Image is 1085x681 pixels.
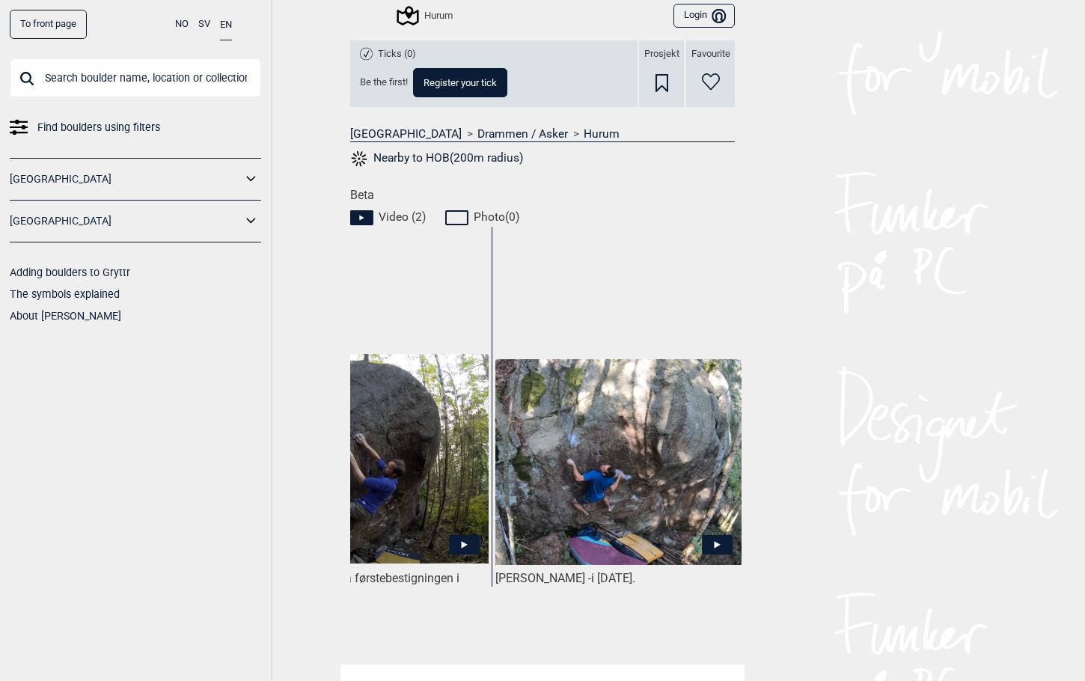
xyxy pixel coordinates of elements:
[10,210,242,232] a: [GEOGRAPHIC_DATA]
[639,40,684,107] div: Prosjekt
[198,10,210,39] button: SV
[424,78,497,88] span: Register your tick
[37,117,160,138] span: Find boulders using filters
[10,10,87,39] a: To front page
[10,58,261,97] input: Search boulder name, location or collection
[10,266,130,278] a: Adding boulders to Gryttr
[495,359,742,565] img: Sinde pa HOB
[477,126,568,141] a: Drammen / Asker
[691,48,730,61] span: Favourite
[673,4,735,28] button: Login
[10,288,120,300] a: The symbols explained
[474,210,519,225] span: Photo ( 0 )
[360,76,408,89] span: Be the first!
[413,68,507,97] button: Register your tick
[10,310,121,322] a: About [PERSON_NAME]
[242,354,489,564] img: Jorgen Bryn Henriksen pa HOB
[10,168,242,190] a: [GEOGRAPHIC_DATA]
[350,149,523,168] button: Nearby to HOB(200m radius)
[495,571,742,587] div: [PERSON_NAME] -
[584,126,620,141] a: Hurum
[350,126,462,141] a: [GEOGRAPHIC_DATA]
[379,210,426,225] span: Video ( 2 )
[220,10,232,40] button: EN
[399,7,453,25] div: Hurum
[175,10,189,39] button: NO
[10,117,261,138] a: Find boulders using filters
[340,188,745,644] div: Beta
[378,48,416,61] span: Ticks (0)
[591,571,635,585] span: i [DATE].
[350,126,735,141] nav: > >
[242,571,459,601] span: på førstebestigningen i [DATE].
[242,571,489,602] div: [PERSON_NAME] -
